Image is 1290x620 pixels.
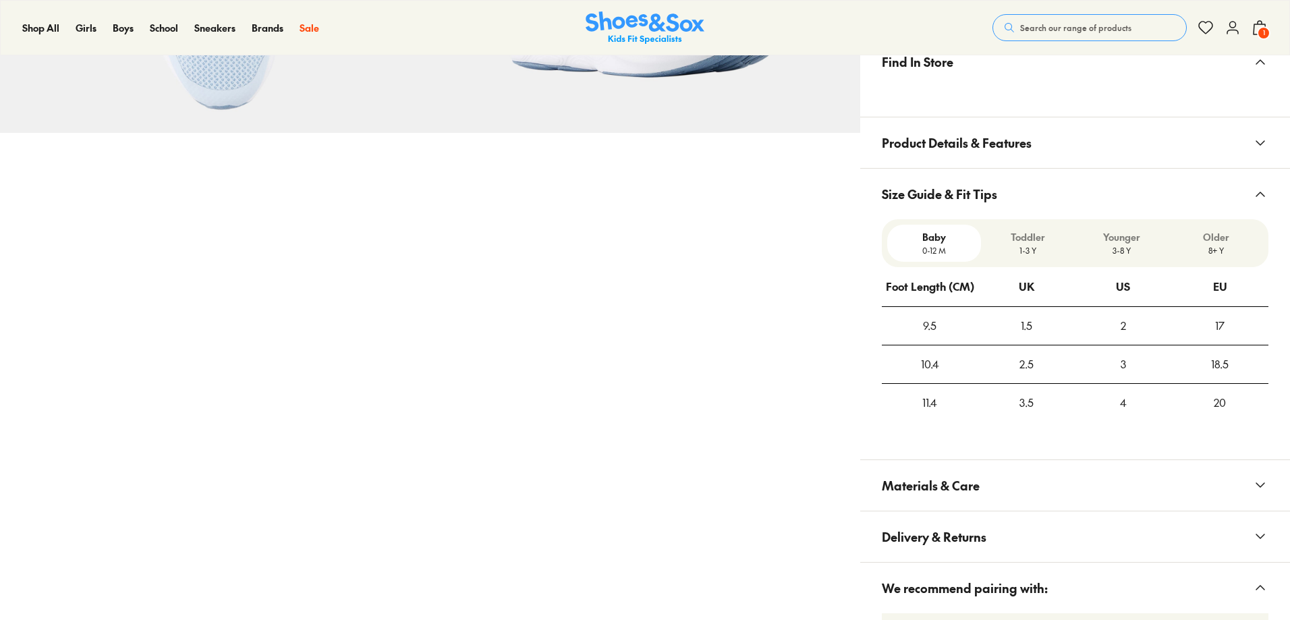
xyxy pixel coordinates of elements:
p: Baby [893,230,976,244]
p: 0-12 M [893,244,976,256]
div: 11.4 [882,385,978,421]
div: 18.5 [1173,346,1268,383]
div: US [1116,269,1130,305]
div: 17 [1173,308,1268,344]
a: Shoes & Sox [586,11,704,45]
div: 9.5 [882,308,978,344]
button: We recommend pairing with: [860,563,1290,613]
a: School [150,21,178,35]
span: Sale [300,21,319,34]
span: Boys [113,21,134,34]
div: 10.4 [882,346,978,383]
span: 1 [1257,26,1270,40]
span: Product Details & Features [882,123,1032,163]
span: Materials & Care [882,466,980,505]
button: Delivery & Returns [860,511,1290,562]
p: Toddler [986,230,1069,244]
iframe: Find in Store [882,87,1268,101]
span: Find In Store [882,42,953,82]
div: UK [1019,269,1034,305]
span: We recommend pairing with: [882,568,1048,608]
p: 1-3 Y [986,244,1069,256]
a: Girls [76,21,96,35]
div: 20 [1173,385,1268,421]
span: Girls [76,21,96,34]
button: 1 [1252,13,1268,43]
button: Product Details & Features [860,117,1290,168]
button: Find In Store [860,36,1290,87]
div: 1.5 [979,308,1074,344]
button: Search our range of products [992,14,1187,41]
div: 3 [1075,346,1171,383]
span: Brands [252,21,283,34]
a: Sale [300,21,319,35]
span: Shop All [22,21,59,34]
p: Younger [1080,230,1163,244]
button: Size Guide & Fit Tips [860,169,1290,219]
span: Sneakers [194,21,235,34]
div: Foot Length (CM) [886,269,974,305]
div: EU [1213,269,1227,305]
p: 3-8 Y [1080,244,1163,256]
p: 8+ Y [1175,244,1258,256]
div: 2 [1075,308,1171,344]
a: Boys [113,21,134,35]
a: Sneakers [194,21,235,35]
div: 3.5 [979,385,1074,421]
span: Size Guide & Fit Tips [882,174,997,214]
span: Delivery & Returns [882,517,986,557]
div: 4 [1075,385,1171,421]
span: School [150,21,178,34]
span: Search our range of products [1020,22,1131,34]
a: Shop All [22,21,59,35]
img: SNS_Logo_Responsive.svg [586,11,704,45]
button: Materials & Care [860,460,1290,511]
p: Older [1175,230,1258,244]
a: Brands [252,21,283,35]
div: 2.5 [979,346,1074,383]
